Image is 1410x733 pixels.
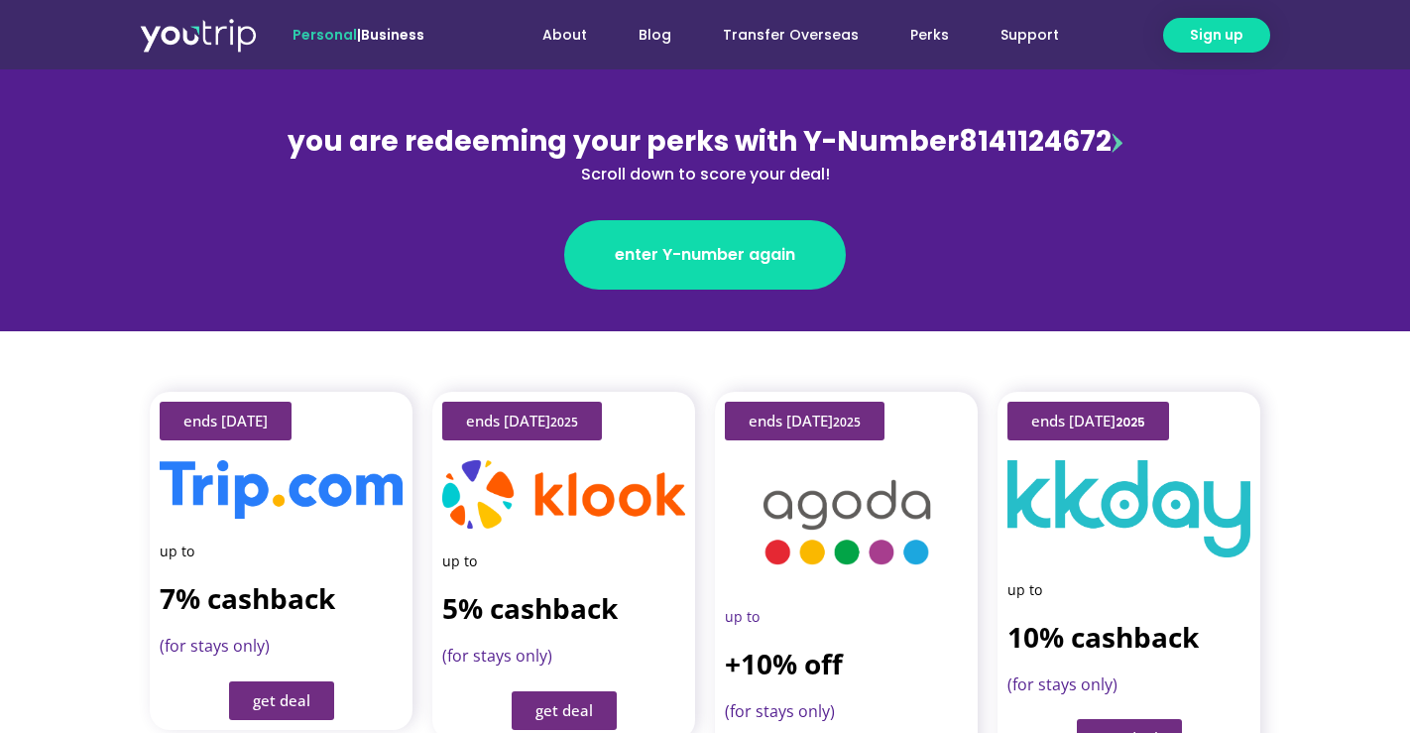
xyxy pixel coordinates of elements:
a: Sign up [1163,18,1270,53]
strong: 10% cashback [1007,618,1199,656]
a: Blog [613,17,697,54]
div: (for stays only) [725,697,968,727]
div: up to [160,539,403,564]
span: | [293,25,424,45]
div: up to [442,549,685,574]
a: get deal [229,681,334,720]
span: ends [DATE] [183,414,268,428]
span: 2025 [1116,414,1145,430]
span: up to [725,607,760,626]
a: Perks [884,17,975,54]
span: 2025 [550,414,578,430]
div: (for stays only) [442,642,685,672]
a: enter Y-number again [564,220,846,290]
div: (for stays only) [1007,671,1250,700]
a: ends [DATE] [160,402,292,440]
a: Business [361,25,424,45]
a: About [517,17,613,54]
strong: 5% cashback [442,589,618,627]
div: up to [1007,577,1250,603]
nav: Menu [478,17,1085,54]
span: ends [DATE] [1031,414,1145,428]
span: ends [DATE] [466,414,578,428]
span: 2025 [833,414,861,430]
a: ends [DATE]2025 [442,402,602,440]
a: ends [DATE]2025 [1007,402,1169,440]
span: get deal [253,693,310,708]
div: 8141124672 [275,121,1135,186]
div: Scroll down to score your deal! [275,163,1135,186]
span: Personal [293,25,357,45]
strong: 7% cashback [160,579,335,617]
span: Sign up [1190,25,1243,46]
a: get deal [512,691,617,730]
span: enter Y-number again [615,243,795,267]
span: you are redeeming your perks with Y-Number [288,122,959,161]
a: ends [DATE]2025 [725,402,884,440]
span: get deal [535,703,593,718]
a: Transfer Overseas [697,17,884,54]
span: ends [DATE] [749,414,861,428]
div: (for stays only) [160,632,403,662]
strong: +10% off [725,645,843,682]
a: Support [975,17,1085,54]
